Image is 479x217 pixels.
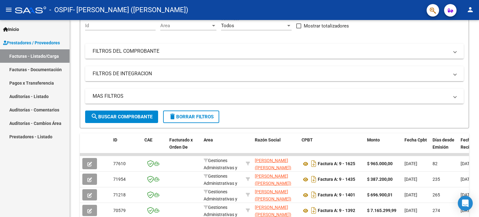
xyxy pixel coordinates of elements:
[144,137,152,142] span: CAE
[310,190,318,200] i: Descargar documento
[85,89,464,104] mat-expansion-panel-header: MAS FILTROS
[204,189,237,209] span: Gestiones Administrativas y Otros
[318,208,355,213] strong: Factura A: 9 - 1392
[113,177,126,182] span: 71954
[467,6,474,13] mat-icon: person
[433,161,438,166] span: 82
[310,174,318,184] i: Descargar documento
[163,111,219,123] button: Borrar Filtros
[461,161,473,166] span: [DATE]
[367,192,393,197] strong: $ 696.900,01
[73,3,188,17] span: - [PERSON_NAME] ([PERSON_NAME])
[85,66,464,81] mat-expansion-panel-header: FILTROS DE INTEGRACION
[304,22,349,30] span: Mostrar totalizadores
[310,159,318,169] i: Descargar documento
[367,137,380,142] span: Monto
[461,192,473,197] span: [DATE]
[255,173,297,186] div: 20317075430
[113,192,126,197] span: 71218
[367,208,396,213] strong: $ 7.165.299,99
[404,137,427,142] span: Fecha Cpbt
[255,188,297,201] div: 20317075430
[91,113,98,120] mat-icon: search
[318,161,355,166] strong: Factura A: 9 - 1625
[113,161,126,166] span: 77610
[461,137,478,150] span: Fecha Recibido
[255,204,297,217] div: 20317075430
[404,192,417,197] span: [DATE]
[85,111,158,123] button: Buscar Comprobante
[3,26,19,33] span: Inicio
[461,177,473,182] span: [DATE]
[91,114,152,120] span: Buscar Comprobante
[433,137,454,150] span: Días desde Emisión
[252,133,299,161] datatable-header-cell: Razón Social
[113,137,117,142] span: ID
[433,177,440,182] span: 235
[93,48,449,55] mat-panel-title: FILTROS DEL COMPROBANTE
[142,133,167,161] datatable-header-cell: CAE
[430,133,458,161] datatable-header-cell: Días desde Emisión
[318,193,355,198] strong: Factura A: 9 - 1401
[93,93,449,100] mat-panel-title: MAS FILTROS
[204,174,237,193] span: Gestiones Administrativas y Otros
[402,133,430,161] datatable-header-cell: Fecha Cpbt
[201,133,243,161] datatable-header-cell: Area
[404,177,417,182] span: [DATE]
[255,158,291,170] span: [PERSON_NAME] ([PERSON_NAME])
[5,6,12,13] mat-icon: menu
[255,205,291,217] span: [PERSON_NAME] ([PERSON_NAME])
[318,177,355,182] strong: Factura A: 9 - 1435
[169,137,193,150] span: Facturado x Orden De
[255,174,291,186] span: [PERSON_NAME] ([PERSON_NAME])
[3,39,60,46] span: Prestadores / Proveedores
[85,44,464,59] mat-expansion-panel-header: FILTROS DEL COMPROBANTE
[169,113,176,120] mat-icon: delete
[310,205,318,215] i: Descargar documento
[404,161,417,166] span: [DATE]
[169,114,214,120] span: Borrar Filtros
[221,23,234,28] span: Todos
[367,177,393,182] strong: $ 387.200,00
[111,133,142,161] datatable-header-cell: ID
[93,70,449,77] mat-panel-title: FILTROS DE INTEGRACION
[302,137,313,142] span: CPBT
[255,157,297,170] div: 20317075430
[299,133,365,161] datatable-header-cell: CPBT
[404,208,417,213] span: [DATE]
[204,158,237,177] span: Gestiones Administrativas y Otros
[367,161,393,166] strong: $ 965.000,00
[255,189,291,201] span: [PERSON_NAME] ([PERSON_NAME])
[49,3,73,17] span: - OSPIF
[204,137,213,142] span: Area
[458,196,473,211] div: Open Intercom Messenger
[167,133,201,161] datatable-header-cell: Facturado x Orden De
[365,133,402,161] datatable-header-cell: Monto
[113,208,126,213] span: 70579
[433,192,440,197] span: 265
[433,208,440,213] span: 274
[160,23,211,28] span: Area
[255,137,281,142] span: Razón Social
